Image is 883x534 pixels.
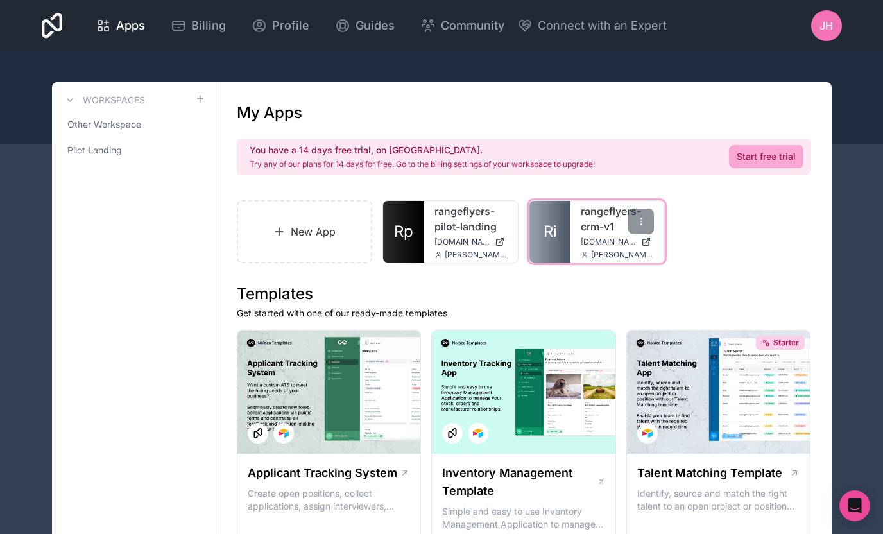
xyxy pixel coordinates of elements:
[85,12,155,40] a: Apps
[83,94,145,107] h3: Workspaces
[67,144,122,157] span: Pilot Landing
[581,237,654,247] a: [DOMAIN_NAME]
[538,17,667,35] span: Connect with an Expert
[839,490,870,521] div: Open Intercom Messenger
[473,428,483,438] img: Airtable Logo
[191,17,226,35] span: Billing
[356,17,395,35] span: Guides
[434,237,508,247] a: [DOMAIN_NAME]
[237,200,373,263] a: New App
[62,92,145,108] a: Workspaces
[62,113,205,136] a: Other Workspace
[272,17,309,35] span: Profile
[442,464,596,500] h1: Inventory Management Template
[445,250,508,260] span: [PERSON_NAME][EMAIL_ADDRESS][DOMAIN_NAME]
[434,203,508,234] a: rangeflyers-pilot-landing
[237,284,811,304] h1: Templates
[773,338,799,348] span: Starter
[62,139,205,162] a: Pilot Landing
[642,428,653,438] img: Airtable Logo
[237,103,302,123] h1: My Apps
[729,145,803,168] a: Start free trial
[279,428,289,438] img: Airtable Logo
[394,221,413,242] span: Rp
[637,464,782,482] h1: Talent Matching Template
[410,12,515,40] a: Community
[442,505,605,531] p: Simple and easy to use Inventory Management Application to manage your stock, orders and Manufact...
[250,159,595,169] p: Try any of our plans for 14 days for free. Go to the billing settings of your workspace to upgrade!
[637,487,800,513] p: Identify, source and match the right talent to an open project or position with our Talent Matchi...
[116,17,145,35] span: Apps
[819,18,833,33] span: JH
[581,203,654,234] a: rangeflyers-crm-v1
[241,12,320,40] a: Profile
[544,221,557,242] span: Ri
[237,307,811,320] p: Get started with one of our ready-made templates
[441,17,504,35] span: Community
[248,487,411,513] p: Create open positions, collect applications, assign interviewers, centralise candidate feedback a...
[529,201,570,263] a: Ri
[250,144,595,157] h2: You have a 14 days free trial, on [GEOGRAPHIC_DATA].
[67,118,141,131] span: Other Workspace
[248,464,397,482] h1: Applicant Tracking System
[434,237,490,247] span: [DOMAIN_NAME]
[160,12,236,40] a: Billing
[517,17,667,35] button: Connect with an Expert
[325,12,405,40] a: Guides
[591,250,654,260] span: [PERSON_NAME][EMAIL_ADDRESS][DOMAIN_NAME]
[383,201,424,263] a: Rp
[581,237,636,247] span: [DOMAIN_NAME]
